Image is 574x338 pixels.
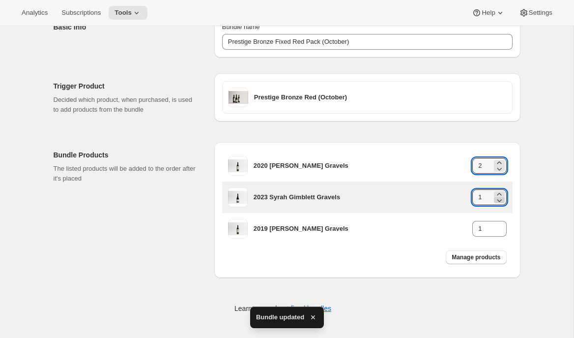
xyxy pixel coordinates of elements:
[452,253,500,261] span: Manage products
[109,6,147,20] button: Tools
[16,6,54,20] button: Analytics
[513,6,558,20] button: Settings
[446,250,506,264] button: Manage products
[222,34,513,50] input: ie. Smoothie box
[61,9,101,17] span: Subscriptions
[56,6,107,20] button: Subscriptions
[54,22,199,32] h2: Basic Info
[54,164,199,184] p: The listed products will be added to the order after it's placed
[54,81,199,91] h2: Trigger Product
[22,9,48,17] span: Analytics
[115,9,132,17] span: Tools
[466,6,511,20] button: Help
[529,9,552,17] span: Settings
[290,305,331,312] a: fixed bundles
[256,312,304,322] span: Bundle updated
[234,304,331,313] p: Learn more about
[222,23,260,31] span: Bundle name
[254,224,472,234] h3: 2019 [PERSON_NAME] Gravels
[482,9,495,17] span: Help
[54,150,199,160] h2: Bundle Products
[254,161,472,171] h3: 2020 [PERSON_NAME] Gravels
[254,92,506,102] h3: Prestige Bronze Red (October)
[254,192,472,202] h3: 2023 Syrah Gimblett Gravels
[54,95,199,115] p: Decided which product, when purchased, is used to add products from the bundle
